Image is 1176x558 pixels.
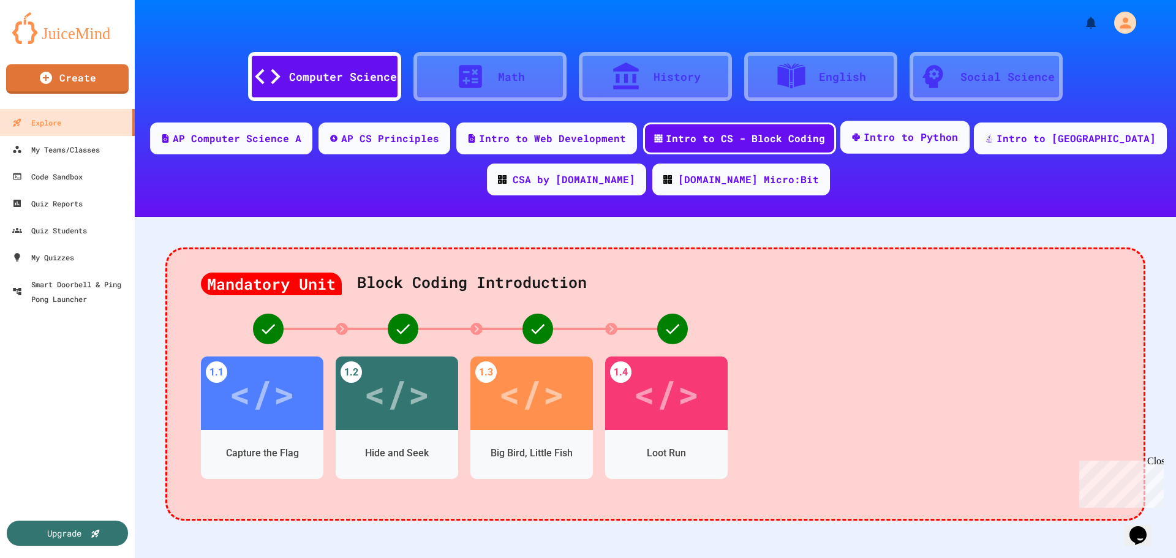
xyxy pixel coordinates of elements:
[12,223,87,238] div: Quiz Students
[1125,509,1164,546] iframe: chat widget
[663,175,672,184] img: CODE_logo_RGB.png
[226,446,299,461] div: Capture the Flag
[12,196,83,211] div: Quiz Reports
[633,366,699,421] div: </>
[12,277,130,306] div: Smart Doorbell & Ping Pong Launcher
[201,258,1110,295] div: Block Coding Introduction
[498,69,525,85] div: Math
[864,130,959,145] div: Intro to Python
[499,366,565,421] div: </>
[1074,456,1164,508] iframe: chat widget
[12,142,100,157] div: My Teams/Classes
[5,5,85,78] div: Chat with us now!Close
[12,169,83,184] div: Code Sandbox
[513,172,635,187] div: CSA by [DOMAIN_NAME]
[491,446,573,461] div: Big Bird, Little Fish
[666,131,825,146] div: Intro to CS - Block Coding
[341,361,362,383] div: 1.2
[12,250,74,265] div: My Quizzes
[365,446,429,461] div: Hide and Seek
[206,361,227,383] div: 1.1
[1061,12,1101,33] div: My Notifications
[475,361,497,383] div: 1.3
[341,131,439,146] div: AP CS Principles
[12,12,123,44] img: logo-orange.svg
[364,366,430,421] div: </>
[289,69,397,85] div: Computer Science
[173,131,301,146] div: AP Computer Science A
[201,273,342,296] div: Mandatory Unit
[6,64,129,94] a: Create
[647,446,686,461] div: Loot Run
[610,361,631,383] div: 1.4
[229,366,295,421] div: </>
[47,527,81,540] div: Upgrade
[960,69,1055,85] div: Social Science
[678,172,819,187] div: [DOMAIN_NAME] Micro:Bit
[819,69,866,85] div: English
[654,69,701,85] div: History
[997,131,1156,146] div: Intro to [GEOGRAPHIC_DATA]
[479,131,626,146] div: Intro to Web Development
[1101,9,1139,37] div: My Account
[12,115,61,130] div: Explore
[498,175,507,184] img: CODE_logo_RGB.png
